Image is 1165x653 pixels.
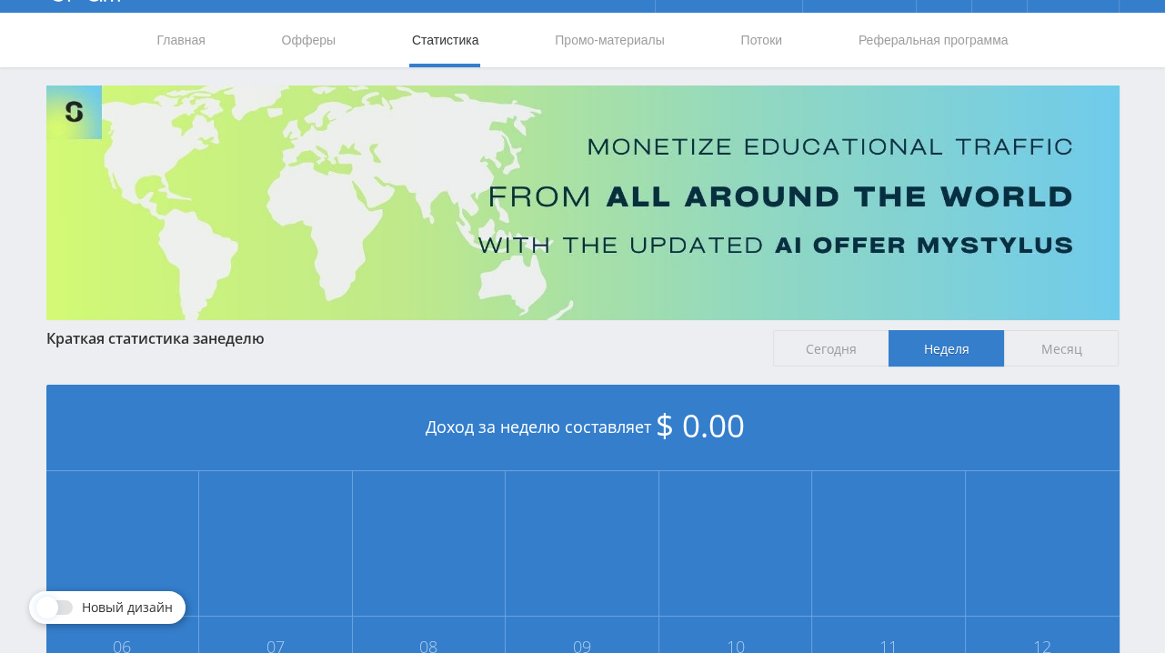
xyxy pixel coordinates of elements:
div: Доход за неделю составляет [46,385,1120,471]
a: Главная [156,13,207,67]
span: Месяц [1004,330,1120,367]
img: Banner [46,85,1120,320]
a: Потоки [738,13,784,67]
span: Сегодня [773,330,889,367]
span: неделю [208,328,265,348]
a: Реферальная программа [857,13,1010,67]
span: Неделя [889,330,1004,367]
a: Офферы [280,13,338,67]
div: Краткая статистика за [46,330,756,347]
span: $ 0.00 [656,404,745,447]
span: Новый дизайн [82,600,173,615]
a: Статистика [410,13,481,67]
a: Промо-материалы [553,13,666,67]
